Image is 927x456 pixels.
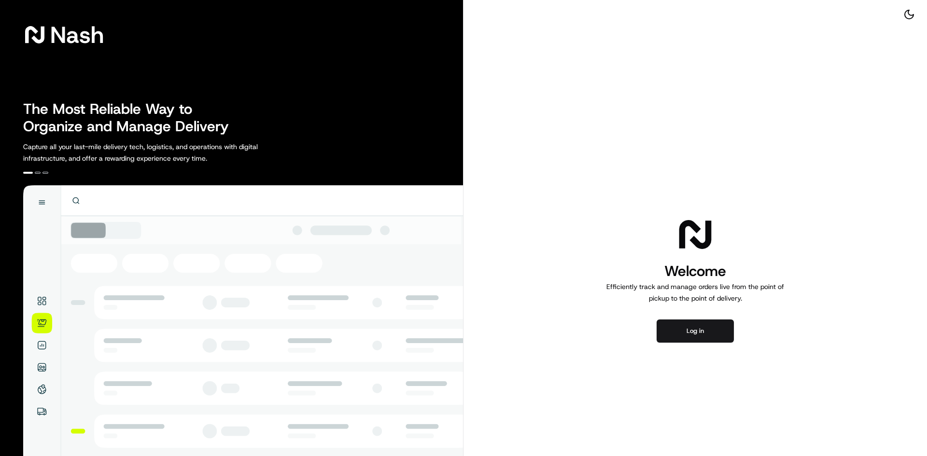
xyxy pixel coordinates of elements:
[50,25,104,44] span: Nash
[23,141,301,164] p: Capture all your last-mile delivery tech, logistics, and operations with digital infrastructure, ...
[603,262,788,281] h1: Welcome
[657,319,734,343] button: Log in
[23,100,239,135] h2: The Most Reliable Way to Organize and Manage Delivery
[603,281,788,304] p: Efficiently track and manage orders live from the point of pickup to the point of delivery.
